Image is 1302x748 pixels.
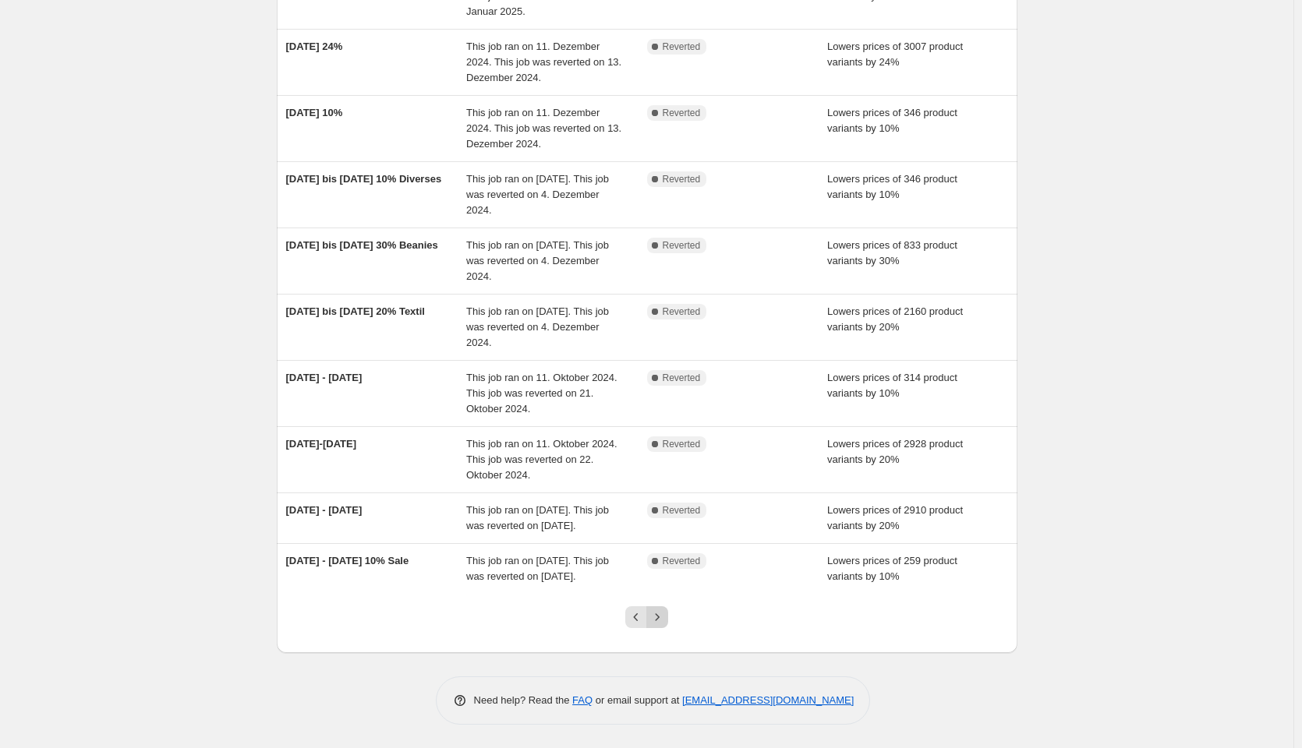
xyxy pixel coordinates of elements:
[663,41,701,53] span: Reverted
[286,107,343,118] span: [DATE] 10%
[663,555,701,567] span: Reverted
[663,173,701,185] span: Reverted
[827,173,957,200] span: Lowers prices of 346 product variants by 10%
[474,694,573,706] span: Need help? Read the
[286,41,343,52] span: [DATE] 24%
[286,239,438,251] span: [DATE] bis [DATE] 30% Beanies
[286,173,442,185] span: [DATE] bis [DATE] 10% Diverses
[466,305,609,348] span: This job ran on [DATE]. This job was reverted on 4. Dezember 2024.
[466,504,609,531] span: This job ran on [DATE]. This job was reverted on [DATE].
[827,305,963,333] span: Lowers prices of 2160 product variants by 20%
[827,239,957,266] span: Lowers prices of 833 product variants by 30%
[827,504,963,531] span: Lowers prices of 2910 product variants by 20%
[466,555,609,582] span: This job ran on [DATE]. This job was reverted on [DATE].
[646,606,668,628] button: Next
[827,372,957,399] span: Lowers prices of 314 product variants by 10%
[466,173,609,216] span: This job ran on [DATE]. This job was reverted on 4. Dezember 2024.
[625,606,668,628] nav: Pagination
[286,504,363,516] span: [DATE] - [DATE]
[663,372,701,384] span: Reverted
[663,239,701,252] span: Reverted
[466,438,617,481] span: This job ran on 11. Oktober 2024. This job was reverted on 22. Oktober 2024.
[663,107,701,119] span: Reverted
[466,372,617,415] span: This job ran on 11. Oktober 2024. This job was reverted on 21. Oktober 2024.
[286,305,425,317] span: [DATE] bis [DATE] 20% Textil
[827,41,963,68] span: Lowers prices of 3007 product variants by 24%
[827,555,957,582] span: Lowers prices of 259 product variants by 10%
[593,694,682,706] span: or email support at
[286,372,363,383] span: [DATE] - [DATE]
[466,239,609,282] span: This job ran on [DATE]. This job was reverted on 4. Dezember 2024.
[625,606,647,628] button: Previous
[663,438,701,450] span: Reverted
[663,504,701,517] span: Reverted
[466,107,621,150] span: This job ran on 11. Dezember 2024. This job was reverted on 13. Dezember 2024.
[466,41,621,83] span: This job ran on 11. Dezember 2024. This job was reverted on 13. Dezember 2024.
[827,107,957,134] span: Lowers prices of 346 product variants by 10%
[286,438,357,450] span: [DATE]-[DATE]
[682,694,854,706] a: [EMAIL_ADDRESS][DOMAIN_NAME]
[827,438,963,465] span: Lowers prices of 2928 product variants by 20%
[286,555,409,566] span: [DATE] - [DATE] 10% Sale
[663,305,701,318] span: Reverted
[572,694,593,706] a: FAQ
